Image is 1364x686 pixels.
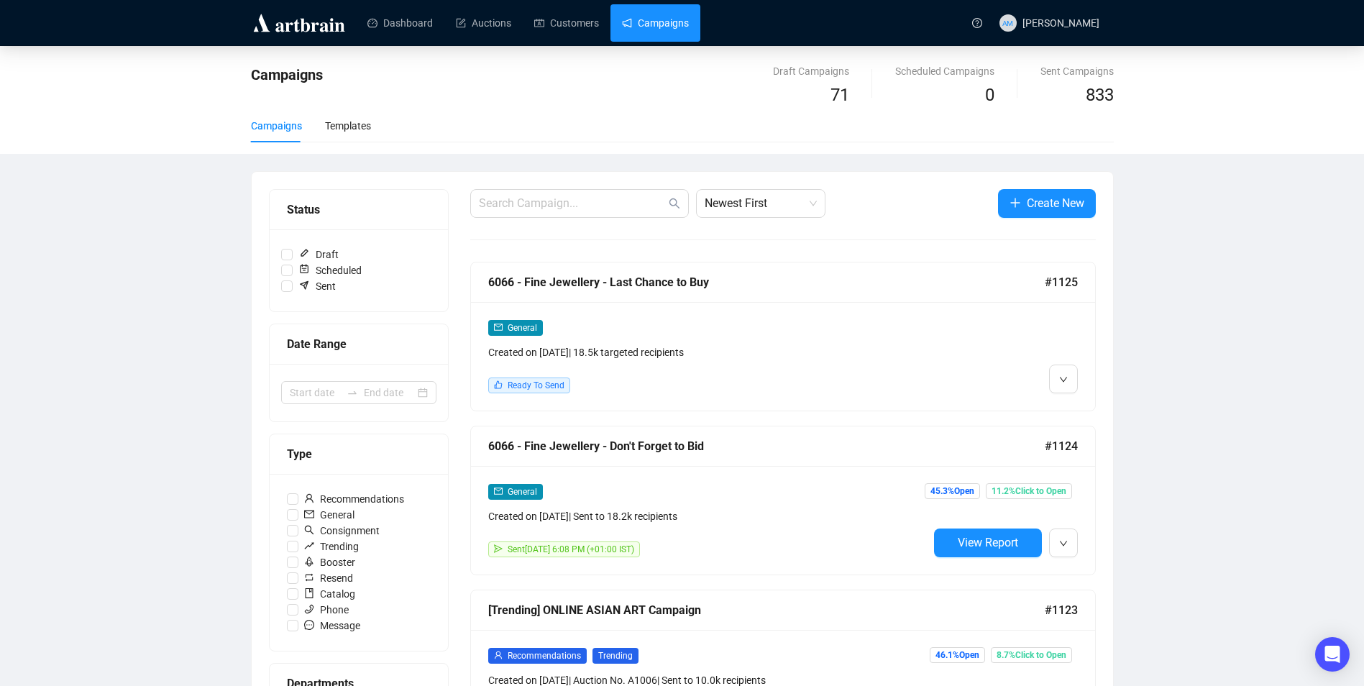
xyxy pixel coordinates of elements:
div: Campaigns [251,118,302,134]
span: 46.1% Open [930,647,985,663]
span: mail [494,323,503,331]
div: Sent Campaigns [1040,63,1114,79]
span: Resend [298,570,359,586]
div: [Trending] ONLINE ASIAN ART Campaign [488,601,1045,619]
span: Booster [298,554,361,570]
span: message [304,620,314,630]
span: #1125 [1045,273,1078,291]
span: 45.3% Open [925,483,980,499]
span: #1123 [1045,601,1078,619]
span: [PERSON_NAME] [1022,17,1099,29]
span: down [1059,539,1068,548]
button: Create New [998,189,1096,218]
a: Customers [534,4,599,42]
div: Created on [DATE] | 18.5k targeted recipients [488,344,928,360]
span: Scheduled [293,262,367,278]
span: Sent [DATE] 6:08 PM (+01:00 IST) [508,544,634,554]
span: like [494,380,503,389]
span: #1124 [1045,437,1078,455]
span: General [508,487,537,497]
span: 8.7% Click to Open [991,647,1072,663]
div: Scheduled Campaigns [895,63,994,79]
span: search [669,198,680,209]
span: View Report [958,536,1018,549]
a: Campaigns [622,4,689,42]
input: End date [364,385,415,401]
input: Start date [290,385,341,401]
div: 6066 - Fine Jewellery - Last Chance to Buy [488,273,1045,291]
span: 11.2% Click to Open [986,483,1072,499]
span: Newest First [705,190,817,217]
span: 71 [830,85,849,105]
span: to [347,387,358,398]
span: General [298,507,360,523]
span: Trending [592,648,638,664]
span: send [494,544,503,553]
span: Recommendations [298,491,410,507]
span: Trending [298,539,365,554]
div: 6066 - Fine Jewellery - Don't Forget to Bid [488,437,1045,455]
span: swap-right [347,387,358,398]
span: Create New [1027,194,1084,212]
div: Type [287,445,431,463]
span: down [1059,375,1068,384]
div: Draft Campaigns [773,63,849,79]
span: AM [1002,17,1013,28]
div: Open Intercom Messenger [1315,637,1350,672]
a: Auctions [456,4,511,42]
span: rocket [304,557,314,567]
div: Templates [325,118,371,134]
input: Search Campaign... [479,195,666,212]
a: 6066 - Fine Jewellery - Last Chance to Buy#1125mailGeneralCreated on [DATE]| 18.5k targeted recip... [470,262,1096,411]
span: question-circle [972,18,982,28]
span: Message [298,618,366,634]
span: mail [304,509,314,519]
span: plus [1010,197,1021,209]
span: user [304,493,314,503]
span: search [304,525,314,535]
span: Campaigns [251,66,323,83]
a: 6066 - Fine Jewellery - Don't Forget to Bid#1124mailGeneralCreated on [DATE]| Sent to 18.2k recip... [470,426,1096,575]
div: Date Range [287,335,431,353]
span: Recommendations [508,651,581,661]
div: Status [287,201,431,219]
span: phone [304,604,314,614]
img: logo [251,12,347,35]
a: Dashboard [367,4,433,42]
span: 833 [1086,85,1114,105]
span: user [494,651,503,659]
span: 0 [985,85,994,105]
span: Ready To Send [508,380,564,390]
span: book [304,588,314,598]
span: mail [494,487,503,495]
span: retweet [304,572,314,582]
span: General [508,323,537,333]
span: Phone [298,602,354,618]
span: Catalog [298,586,361,602]
span: rise [304,541,314,551]
span: Consignment [298,523,385,539]
div: Created on [DATE] | Sent to 18.2k recipients [488,508,928,524]
span: Draft [293,247,344,262]
span: Sent [293,278,342,294]
button: View Report [934,529,1042,557]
